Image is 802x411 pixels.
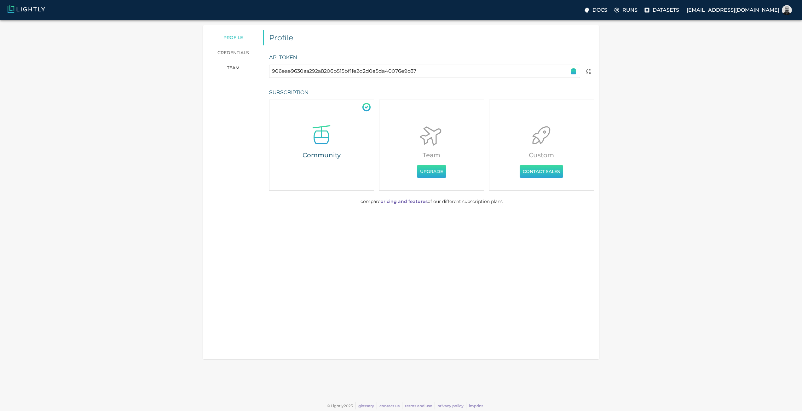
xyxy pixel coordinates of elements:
[653,6,679,14] p: Datasets
[379,403,400,408] a: contact us
[643,4,682,16] label: Datasets
[567,65,580,78] button: Copy to clipboard
[358,403,374,408] a: glossary
[405,403,432,408] a: terms and use
[437,403,464,408] a: privacy policy
[203,30,263,76] div: Preferences
[592,6,607,14] p: Docs
[687,6,779,14] p: [EMAIL_ADDRESS][DOMAIN_NAME]
[520,168,563,174] a: Contact sales
[269,33,594,43] h5: Profile
[269,88,594,98] h6: Subscription
[782,5,792,15] img: Christos Papaioannidis
[380,199,428,204] a: pricing and features
[269,53,594,63] h6: API Token
[379,100,484,191] div: Team subscription: inactive
[583,68,594,74] span: Reset your API token
[582,4,610,16] label: Docs
[417,168,446,174] a: Upgrade
[469,403,483,408] a: imprint
[417,165,446,178] button: Upgrade
[489,100,594,191] div: Custom subscription: inactive
[203,45,263,61] a: credentials
[612,4,640,16] label: Runs
[382,150,481,160] h6: Team
[272,150,371,160] h6: Community
[203,30,263,45] a: profile
[327,403,353,408] span: © Lightly 2025
[361,198,503,205] p: compare of our different subscription plans
[227,65,239,71] span: team
[520,165,563,178] button: Contact sales
[8,5,45,13] img: Lightly
[622,6,638,14] p: Runs
[269,100,374,191] div: Community subscription: active
[684,3,794,17] label: [EMAIL_ADDRESS][DOMAIN_NAME]Christos Papaioannidis
[492,150,591,160] h6: Custom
